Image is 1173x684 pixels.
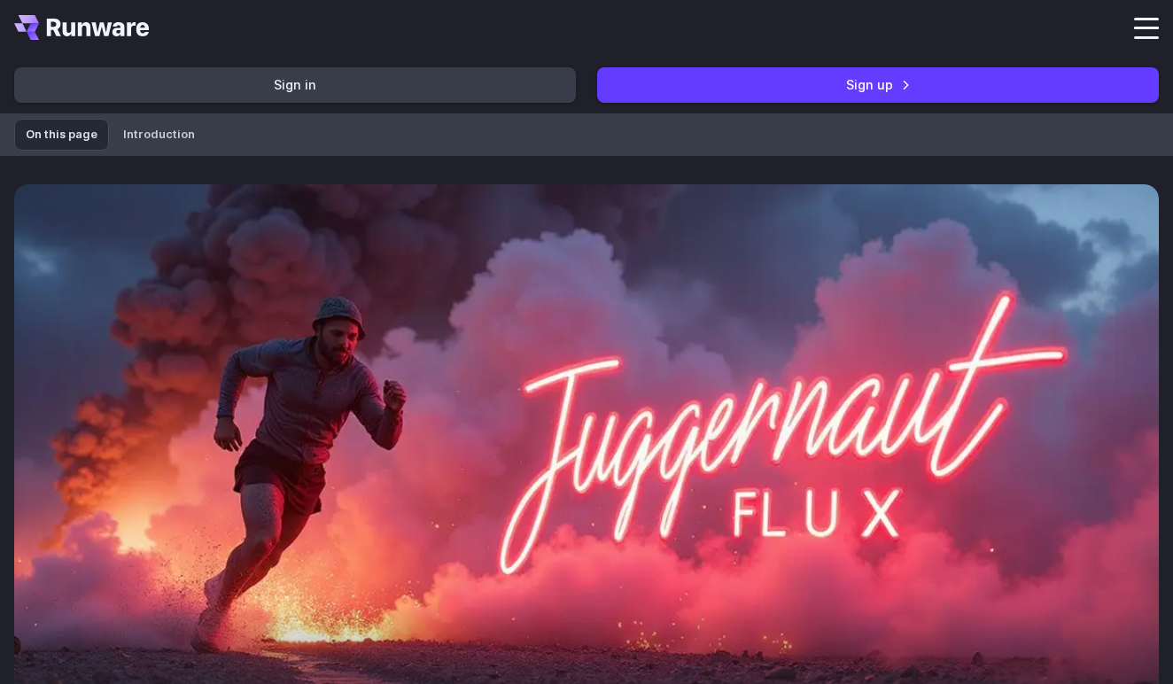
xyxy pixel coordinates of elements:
[14,67,576,102] a: Sign in
[14,15,149,40] a: Go to /
[14,119,109,150] span: On this page
[123,126,209,144] span: Introduction
[597,67,1159,102] a: Sign up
